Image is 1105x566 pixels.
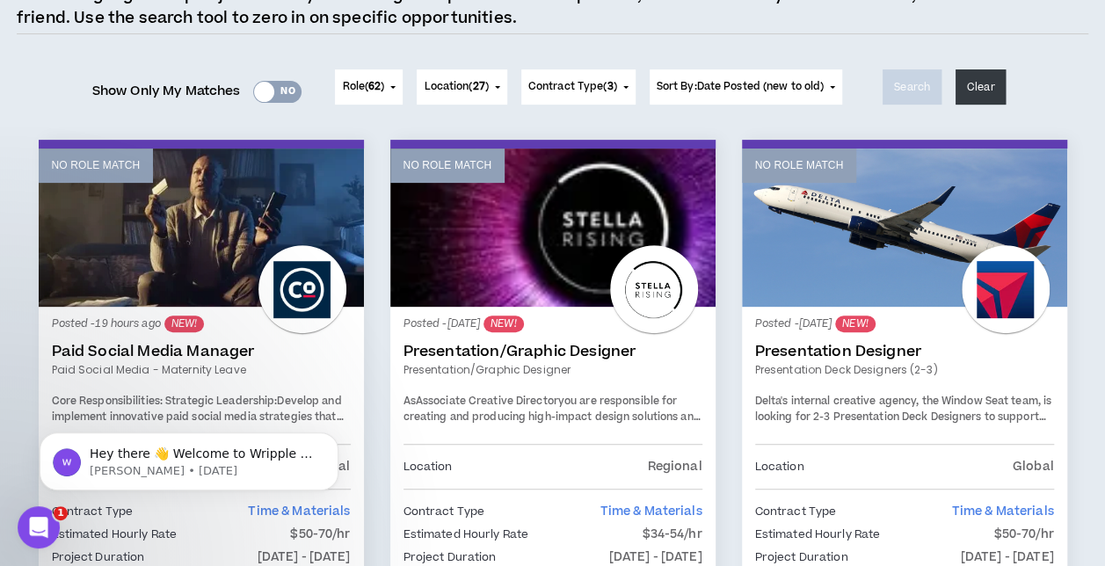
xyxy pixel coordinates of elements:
[52,343,351,360] a: Paid Social Media Manager
[52,362,351,378] a: Paid Social Media - Maternity leave
[607,79,613,94] span: 3
[403,525,529,544] p: Estimated Hourly Rate
[403,394,416,409] span: As
[290,525,350,544] p: $50-70/hr
[368,79,381,94] span: 62
[755,157,844,174] p: No Role Match
[335,69,403,105] button: Role(62)
[755,525,881,544] p: Estimated Hourly Rate
[951,503,1053,520] span: Time & Materials
[642,525,702,544] p: $34-54/hr
[528,79,617,95] span: Contract Type ( )
[956,69,1007,105] button: Clear
[755,394,1051,455] span: Delta's internal creative agency, the Window Seat team, is looking for 2-3 Presentation Deck Desi...
[403,502,485,521] p: Contract Type
[755,502,837,521] p: Contract Type
[39,149,364,307] a: No Role Match
[647,457,702,476] p: Regional
[390,149,716,307] a: No Role Match
[403,362,702,378] a: Presentation/Graphic Designer
[657,79,825,94] span: Sort By: Date Posted (new to old)
[835,316,875,332] sup: NEW!
[755,316,1054,332] p: Posted - [DATE]
[993,525,1053,544] p: $50-70/hr
[52,525,178,544] p: Estimated Hourly Rate
[755,457,804,476] p: Location
[403,157,492,174] p: No Role Match
[54,506,68,520] span: 1
[742,149,1067,307] a: No Role Match
[18,506,60,548] iframe: Intercom live chat
[600,503,702,520] span: Time & Materials
[472,79,484,94] span: 27
[521,69,636,105] button: Contract Type(3)
[403,457,453,476] p: Location
[403,343,702,360] a: Presentation/Graphic Designer
[483,316,523,332] sup: NEW!
[416,394,558,409] strong: Associate Creative Director
[883,69,941,105] button: Search
[424,79,488,95] span: Location ( )
[417,69,506,105] button: Location(27)
[164,316,204,332] sup: NEW!
[755,343,1054,360] a: Presentation Designer
[1013,457,1054,476] p: Global
[342,79,384,95] span: Role ( )
[92,78,241,105] span: Show Only My Matches
[52,316,351,332] p: Posted - 19 hours ago
[52,157,141,174] p: No Role Match
[755,362,1054,378] a: Presentation Deck Designers (2-3)
[13,395,365,519] iframe: Intercom notifications message
[403,316,702,332] p: Posted - [DATE]
[165,394,277,409] strong: Strategic Leadership:
[52,394,163,409] strong: Core Responsibilities:
[650,69,843,105] button: Sort By:Date Posted (new to old)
